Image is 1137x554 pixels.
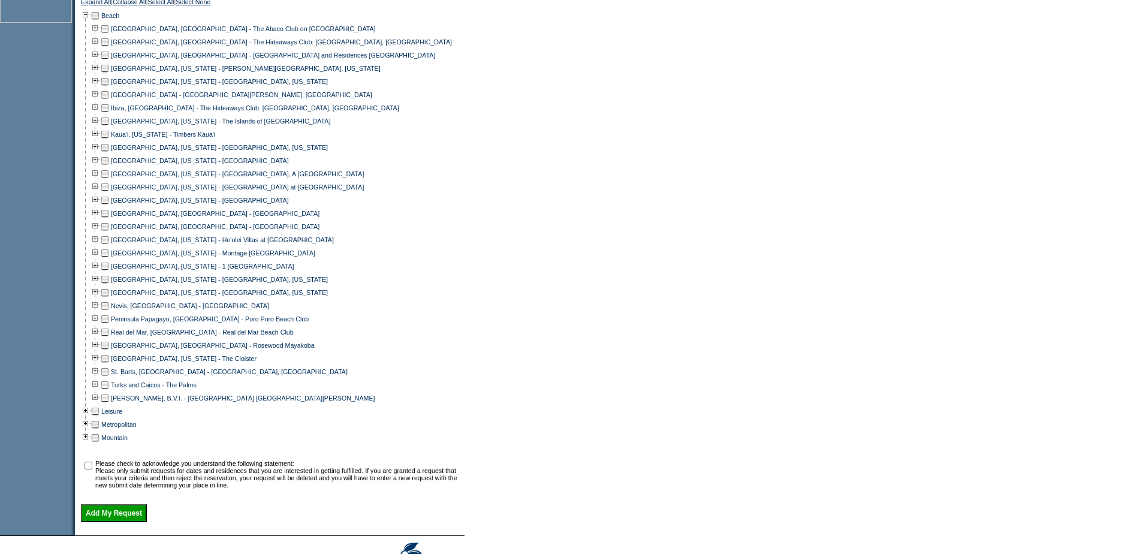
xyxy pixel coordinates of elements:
[111,131,215,138] a: Kaua'i, [US_STATE] - Timbers Kaua'i
[111,302,269,309] a: Nevis, [GEOGRAPHIC_DATA] - [GEOGRAPHIC_DATA]
[111,289,328,296] a: [GEOGRAPHIC_DATA], [US_STATE] - [GEOGRAPHIC_DATA], [US_STATE]
[111,395,375,402] a: [PERSON_NAME], B.V.I. - [GEOGRAPHIC_DATA] [GEOGRAPHIC_DATA][PERSON_NAME]
[111,183,364,191] a: [GEOGRAPHIC_DATA], [US_STATE] - [GEOGRAPHIC_DATA] at [GEOGRAPHIC_DATA]
[111,197,289,204] a: [GEOGRAPHIC_DATA], [US_STATE] - [GEOGRAPHIC_DATA]
[111,223,319,230] a: [GEOGRAPHIC_DATA], [GEOGRAPHIC_DATA] - [GEOGRAPHIC_DATA]
[101,434,128,441] a: Mountain
[111,52,435,59] a: [GEOGRAPHIC_DATA], [GEOGRAPHIC_DATA] - [GEOGRAPHIC_DATA] and Residences [GEOGRAPHIC_DATA]
[111,25,376,32] a: [GEOGRAPHIC_DATA], [GEOGRAPHIC_DATA] - The Abaco Club on [GEOGRAPHIC_DATA]
[111,65,381,72] a: [GEOGRAPHIC_DATA], [US_STATE] - [PERSON_NAME][GEOGRAPHIC_DATA], [US_STATE]
[111,368,348,375] a: St. Barts, [GEOGRAPHIC_DATA] - [GEOGRAPHIC_DATA], [GEOGRAPHIC_DATA]
[111,38,452,46] a: [GEOGRAPHIC_DATA], [GEOGRAPHIC_DATA] - The Hideaways Club: [GEOGRAPHIC_DATA], [GEOGRAPHIC_DATA]
[111,91,372,98] a: [GEOGRAPHIC_DATA] - [GEOGRAPHIC_DATA][PERSON_NAME], [GEOGRAPHIC_DATA]
[111,249,315,257] a: [GEOGRAPHIC_DATA], [US_STATE] - Montage [GEOGRAPHIC_DATA]
[111,118,330,125] a: [GEOGRAPHIC_DATA], [US_STATE] - The Islands of [GEOGRAPHIC_DATA]
[111,381,197,389] a: Turks and Caicos - The Palms
[101,421,137,428] a: Metropolitan
[111,342,315,349] a: [GEOGRAPHIC_DATA], [GEOGRAPHIC_DATA] - Rosewood Mayakoba
[111,276,328,283] a: [GEOGRAPHIC_DATA], [US_STATE] - [GEOGRAPHIC_DATA], [US_STATE]
[101,12,119,19] a: Beach
[111,355,257,362] a: [GEOGRAPHIC_DATA], [US_STATE] - The Cloister
[111,315,309,323] a: Peninsula Papagayo, [GEOGRAPHIC_DATA] - Poro Poro Beach Club
[111,329,294,336] a: Real del Mar, [GEOGRAPHIC_DATA] - Real del Mar Beach Club
[111,104,399,112] a: Ibiza, [GEOGRAPHIC_DATA] - The Hideaways Club: [GEOGRAPHIC_DATA], [GEOGRAPHIC_DATA]
[111,78,328,85] a: [GEOGRAPHIC_DATA], [US_STATE] - [GEOGRAPHIC_DATA], [US_STATE]
[81,504,147,522] input: Add My Request
[111,144,328,151] a: [GEOGRAPHIC_DATA], [US_STATE] - [GEOGRAPHIC_DATA], [US_STATE]
[101,408,122,415] a: Leisure
[95,460,460,489] td: Please check to acknowledge you understand the following statement: Please only submit requests f...
[111,236,334,243] a: [GEOGRAPHIC_DATA], [US_STATE] - Ho'olei Villas at [GEOGRAPHIC_DATA]
[111,170,364,177] a: [GEOGRAPHIC_DATA], [US_STATE] - [GEOGRAPHIC_DATA], A [GEOGRAPHIC_DATA]
[111,263,294,270] a: [GEOGRAPHIC_DATA], [US_STATE] - 1 [GEOGRAPHIC_DATA]
[111,157,289,164] a: [GEOGRAPHIC_DATA], [US_STATE] - [GEOGRAPHIC_DATA]
[111,210,319,217] a: [GEOGRAPHIC_DATA], [GEOGRAPHIC_DATA] - [GEOGRAPHIC_DATA]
